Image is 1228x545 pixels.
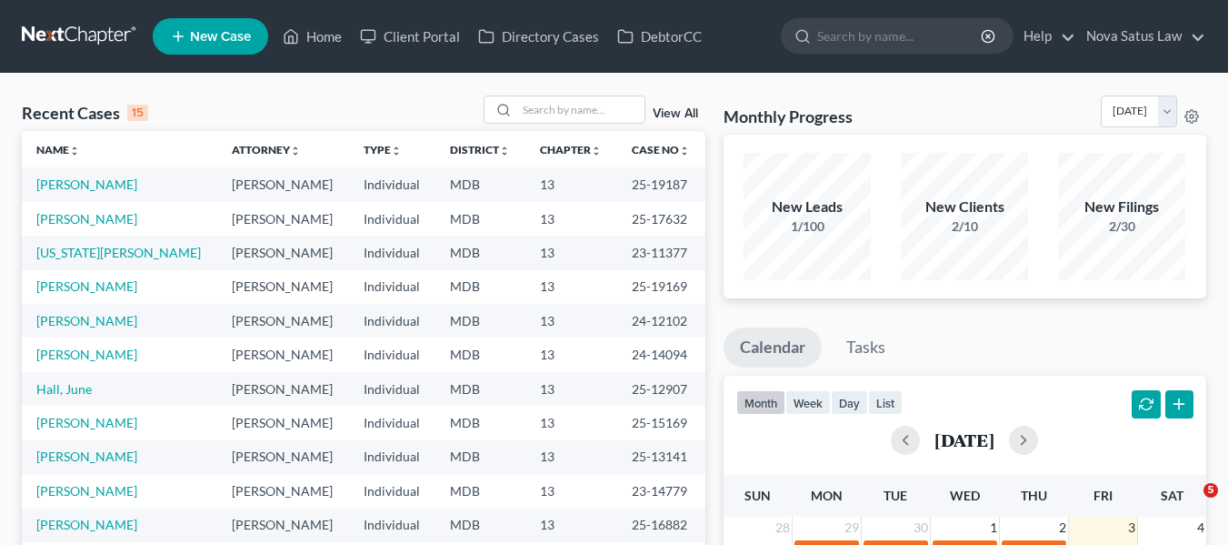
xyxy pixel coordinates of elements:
[744,197,871,217] div: New Leads
[617,440,705,474] td: 25-13141
[127,105,148,121] div: 15
[988,517,999,539] span: 1
[36,211,137,227] a: [PERSON_NAME]
[632,143,690,156] a: Case Nounfold_more
[617,338,705,371] td: 24-14094
[934,430,994,449] h2: [DATE]
[868,390,903,415] button: list
[1195,517,1206,539] span: 4
[435,202,525,236] td: MDB
[349,338,435,371] td: Individual
[679,146,690,156] i: unfold_more
[1093,488,1113,503] span: Fri
[349,509,435,542] td: Individual
[435,304,525,338] td: MDB
[525,406,617,439] td: 13
[617,372,705,406] td: 25-12907
[617,167,705,201] td: 25-19187
[349,372,435,406] td: Individual
[435,474,525,508] td: MDB
[1014,20,1075,53] a: Help
[217,338,348,371] td: [PERSON_NAME]
[217,236,348,269] td: [PERSON_NAME]
[540,143,602,156] a: Chapterunfold_more
[349,236,435,269] td: Individual
[617,202,705,236] td: 25-17632
[232,143,301,156] a: Attorneyunfold_more
[912,517,930,539] span: 30
[22,102,148,124] div: Recent Cases
[1161,488,1183,503] span: Sat
[901,197,1028,217] div: New Clients
[811,488,843,503] span: Mon
[785,390,831,415] button: week
[36,449,137,464] a: [PERSON_NAME]
[435,406,525,439] td: MDB
[525,236,617,269] td: 13
[217,167,348,201] td: [PERSON_NAME]
[525,474,617,508] td: 13
[435,236,525,269] td: MDB
[1126,517,1137,539] span: 3
[36,143,80,156] a: Nameunfold_more
[525,167,617,201] td: 13
[349,474,435,508] td: Individual
[217,406,348,439] td: [PERSON_NAME]
[525,202,617,236] td: 13
[724,328,822,368] a: Calendar
[736,390,785,415] button: month
[617,236,705,269] td: 23-11377
[435,338,525,371] td: MDB
[1058,197,1185,217] div: New Filings
[843,517,861,539] span: 29
[525,304,617,338] td: 13
[349,270,435,304] td: Individual
[349,440,435,474] td: Individual
[1077,20,1205,53] a: Nova Satus Law
[884,488,907,503] span: Tue
[525,270,617,304] td: 13
[349,406,435,439] td: Individual
[274,20,351,53] a: Home
[435,167,525,201] td: MDB
[1057,517,1068,539] span: 2
[351,20,469,53] a: Client Portal
[36,483,137,499] a: [PERSON_NAME]
[608,20,711,53] a: DebtorCC
[591,146,602,156] i: unfold_more
[525,509,617,542] td: 13
[817,19,983,53] input: Search by name...
[525,440,617,474] td: 13
[744,488,771,503] span: Sun
[36,245,201,260] a: [US_STATE][PERSON_NAME]
[830,328,902,368] a: Tasks
[831,390,868,415] button: day
[1021,488,1047,503] span: Thu
[217,474,348,508] td: [PERSON_NAME]
[617,270,705,304] td: 25-19169
[217,440,348,474] td: [PERSON_NAME]
[525,372,617,406] td: 13
[499,146,510,156] i: unfold_more
[1166,483,1210,527] iframe: Intercom live chat
[190,30,251,44] span: New Case
[1203,483,1218,498] span: 5
[435,509,525,542] td: MDB
[36,415,137,430] a: [PERSON_NAME]
[450,143,510,156] a: Districtunfold_more
[617,406,705,439] td: 25-15169
[217,202,348,236] td: [PERSON_NAME]
[653,107,698,120] a: View All
[901,217,1028,236] div: 2/10
[435,372,525,406] td: MDB
[217,372,348,406] td: [PERSON_NAME]
[36,278,137,294] a: [PERSON_NAME]
[217,270,348,304] td: [PERSON_NAME]
[950,488,980,503] span: Wed
[349,202,435,236] td: Individual
[744,217,871,236] div: 1/100
[774,517,792,539] span: 28
[349,304,435,338] td: Individual
[290,146,301,156] i: unfold_more
[617,304,705,338] td: 24-12102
